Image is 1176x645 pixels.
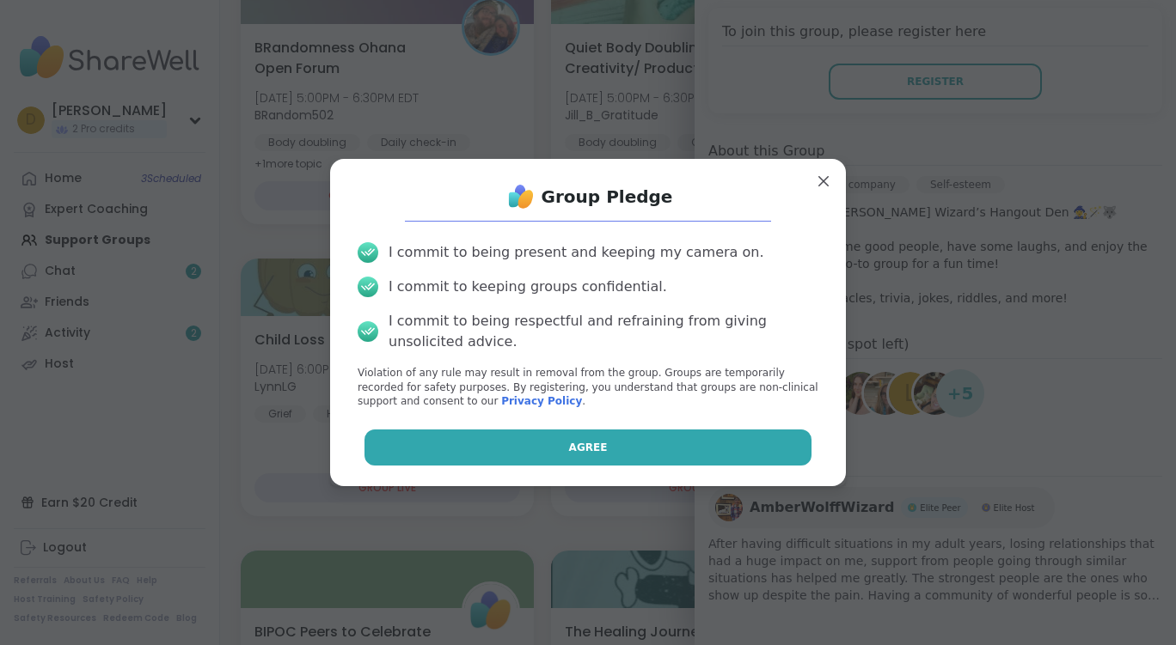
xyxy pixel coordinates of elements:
[389,242,763,263] div: I commit to being present and keeping my camera on.
[389,311,818,352] div: I commit to being respectful and refraining from giving unsolicited advice.
[364,429,812,465] button: Agree
[542,185,673,209] h1: Group Pledge
[504,180,538,214] img: ShareWell Logo
[501,395,582,407] a: Privacy Policy
[358,366,818,409] p: Violation of any rule may result in removal from the group. Groups are temporarily recorded for s...
[569,440,608,455] span: Agree
[389,277,667,297] div: I commit to keeping groups confidential.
